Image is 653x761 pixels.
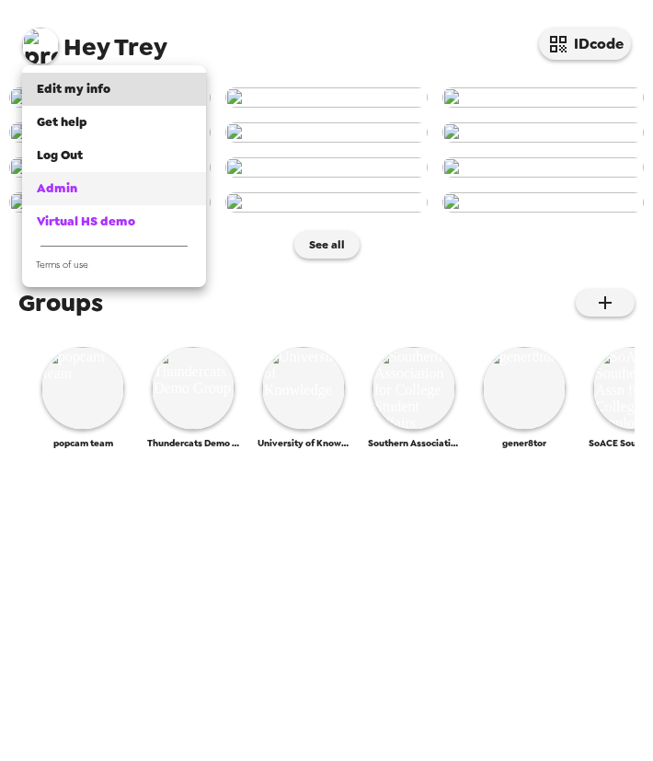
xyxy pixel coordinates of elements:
span: Get help [37,114,87,130]
span: Virtual HS demo [37,213,135,229]
span: Terms of use [36,259,88,271]
span: Admin [37,180,77,196]
a: Terms of use [22,254,206,280]
span: Edit my info [37,81,110,97]
span: Log Out [37,147,83,163]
